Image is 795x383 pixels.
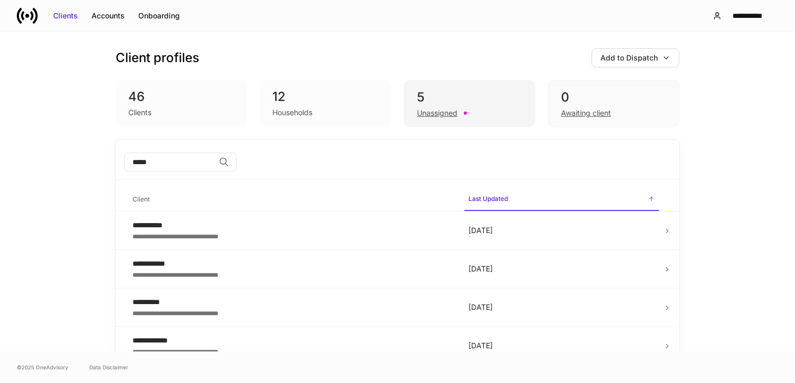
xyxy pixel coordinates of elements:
p: [DATE] [468,340,655,351]
h3: Client profiles [116,49,199,66]
button: Add to Dispatch [592,48,679,67]
button: Accounts [85,7,131,24]
div: Accounts [91,11,125,21]
button: Clients [46,7,85,24]
span: © 2025 OneAdvisory [17,363,68,371]
p: [DATE] [468,302,655,313]
p: [DATE] [468,264,655,274]
div: Clients [53,11,78,21]
div: Add to Dispatch [600,53,658,63]
h6: Last Updated [468,194,508,204]
div: 12 [272,88,379,105]
div: 46 [128,88,235,105]
div: Awaiting client [561,108,611,118]
h6: Client [132,194,150,204]
a: Data Disclaimer [89,363,128,371]
div: 5Unassigned [404,80,535,127]
span: Last Updated [464,188,659,211]
span: Client [128,189,456,210]
div: 0Awaiting client [548,80,679,127]
div: Unassigned [417,108,457,118]
button: Onboarding [131,7,187,24]
p: [DATE] [468,225,655,236]
div: Households [272,107,312,118]
div: 5 [417,89,522,106]
div: 0 [561,89,666,106]
div: Clients [128,107,151,118]
div: Onboarding [138,11,180,21]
